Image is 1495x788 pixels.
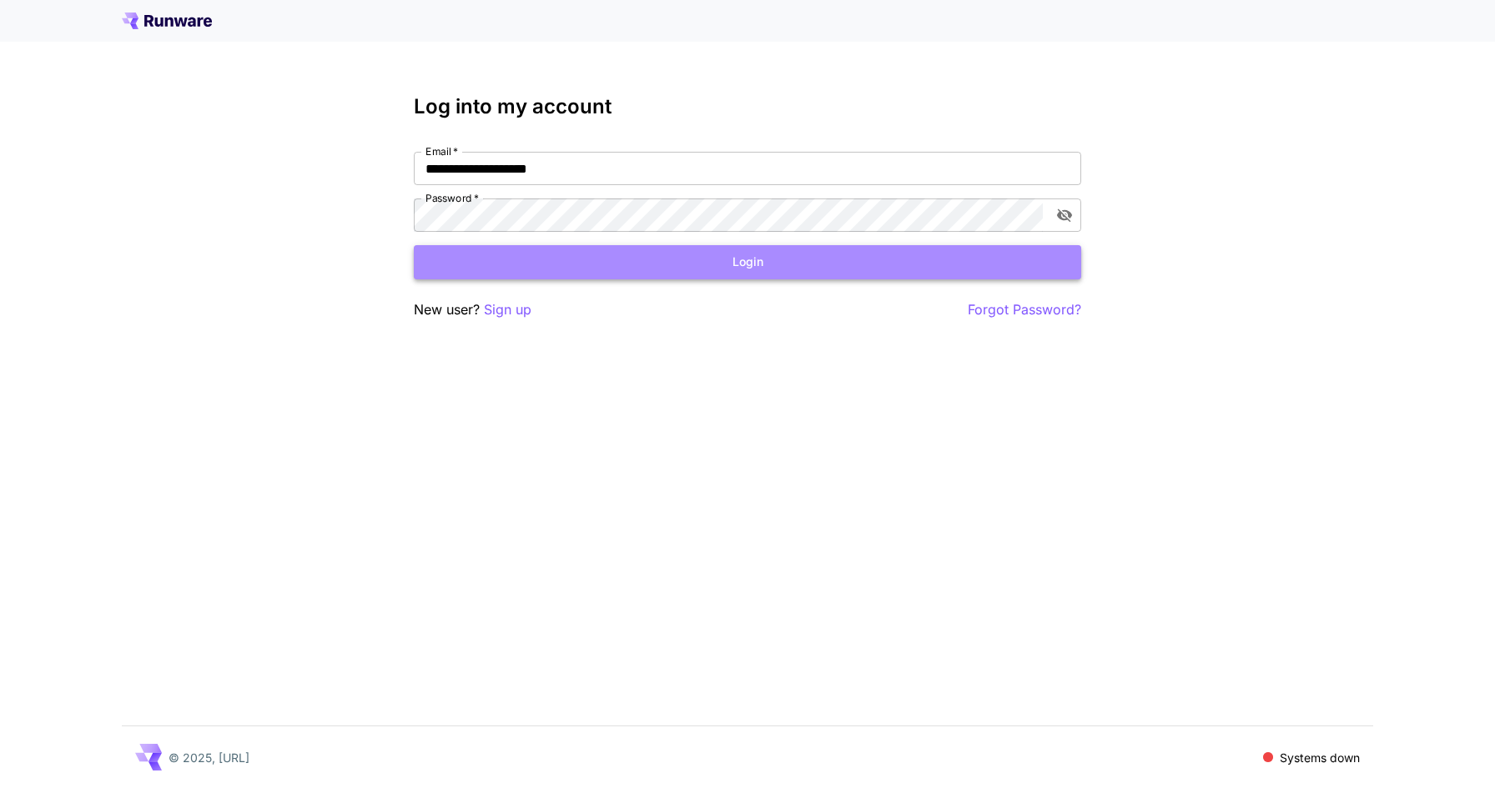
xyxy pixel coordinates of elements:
[425,191,479,205] label: Password
[414,95,1081,118] h3: Log into my account
[484,299,531,320] button: Sign up
[1280,749,1360,766] p: Systems down
[425,144,458,158] label: Email
[1050,200,1080,230] button: toggle password visibility
[169,749,249,766] p: © 2025, [URL]
[968,299,1081,320] button: Forgot Password?
[414,245,1081,279] button: Login
[414,299,531,320] p: New user?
